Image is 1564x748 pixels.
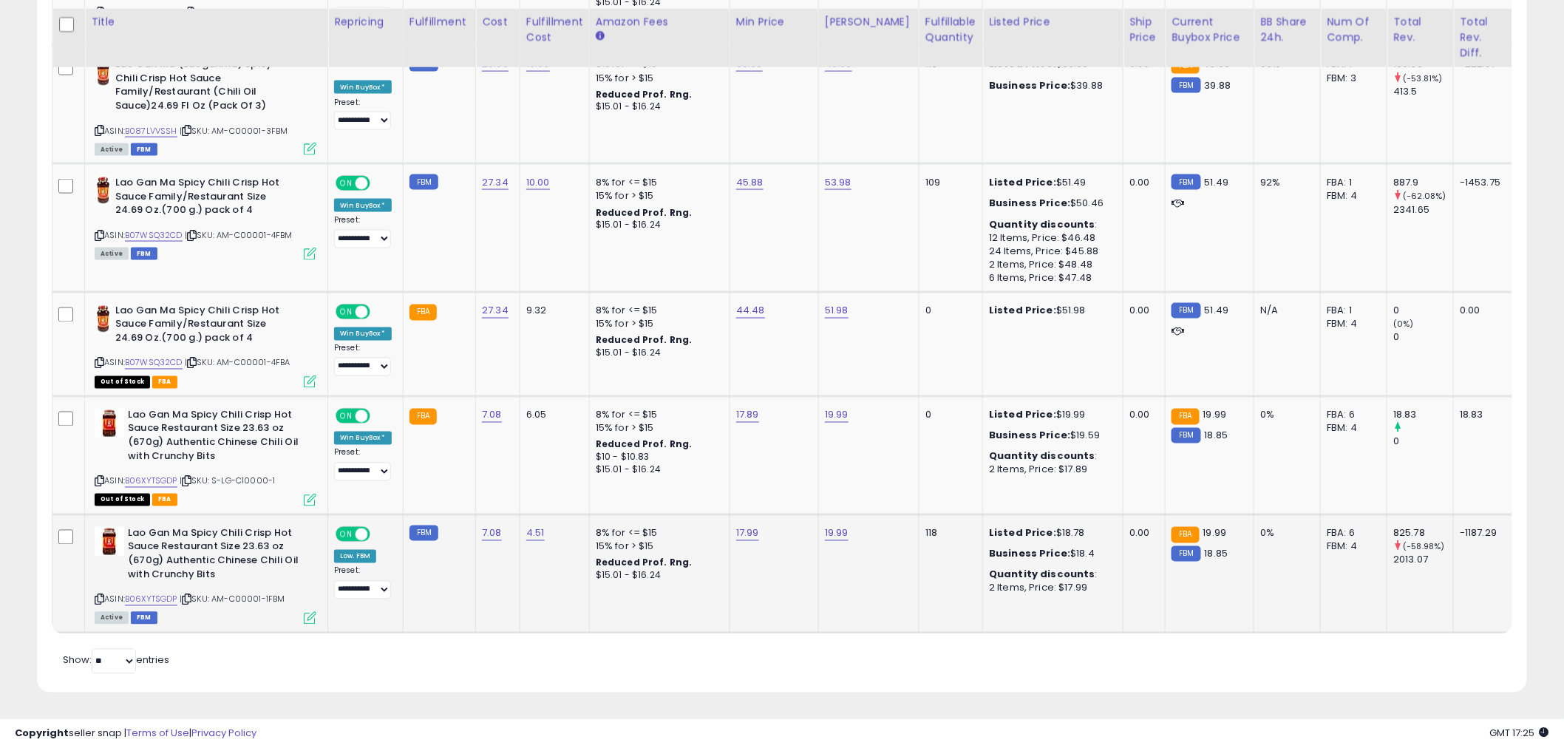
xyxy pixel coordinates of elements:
[989,526,1056,540] b: Listed Price:
[115,58,295,116] b: Lao Gan Ma (Laoganma) Spicy Chili Crisp Hot Sauce Family/Restaurant (Chili Oil Sauce)24.69 Fl Oz ...
[989,78,1070,92] b: Business Price:
[95,494,150,506] span: All listings that are currently out of stock and unavailable for purchase on Amazon
[1404,72,1443,84] small: (-53.81%)
[596,206,693,219] b: Reduced Prof. Rng.
[334,14,397,30] div: Repricing
[1205,304,1229,318] span: 51.49
[989,429,1112,443] div: $19.59
[95,176,112,205] img: 41PG2rdcoNL._SL40_.jpg
[1327,305,1376,318] div: FBA: 1
[989,176,1112,189] div: $51.49
[1393,554,1453,567] div: 2013.07
[1460,14,1506,61] div: Total Rev. Diff.
[1129,14,1159,45] div: Ship Price
[825,408,849,423] a: 19.99
[596,318,718,331] div: 15% for > $15
[596,557,693,569] b: Reduced Prof. Rng.
[337,528,356,540] span: ON
[1129,305,1154,318] div: 0.00
[1327,176,1376,189] div: FBA: 1
[482,408,502,423] a: 7.08
[736,14,812,30] div: Min Price
[596,540,718,554] div: 15% for > $15
[925,176,971,189] div: 109
[1393,331,1453,344] div: 0
[482,14,514,30] div: Cost
[1172,428,1200,443] small: FBM
[1393,176,1453,189] div: 887.9
[185,229,293,241] span: | SKU: AM-C00001-4FBM
[482,175,509,190] a: 27.34
[180,125,288,137] span: | SKU: AM-C00001-3FBM
[1260,176,1309,189] div: 92%
[125,7,180,19] a: B087M4FM4R
[334,81,392,94] div: Win BuyBox *
[334,98,392,131] div: Preset:
[1327,527,1376,540] div: FBA: 6
[482,304,509,319] a: 27.34
[1205,547,1228,561] span: 18.85
[596,219,718,231] div: $15.01 - $16.24
[334,215,392,248] div: Preset:
[1172,78,1200,93] small: FBM
[115,176,295,221] b: Lao Gan Ma Spicy Chili Crisp Hot Sauce Family/Restaurant Size 24.69 Oz.(700 g.) pack of 4
[596,527,718,540] div: 8% for <= $15
[596,409,718,422] div: 8% for <= $15
[596,30,605,43] small: Amazon Fees.
[596,422,718,435] div: 15% for > $15
[1203,526,1227,540] span: 19.99
[736,526,759,541] a: 17.99
[95,58,112,87] img: 41nASzmu4aL._SL40_.jpg
[989,304,1056,318] b: Listed Price:
[125,594,177,606] a: B06XYTSGDP
[989,79,1112,92] div: $39.88
[409,174,438,190] small: FBM
[925,527,971,540] div: 118
[596,72,718,85] div: 15% for > $15
[1205,175,1229,189] span: 51.49
[1460,527,1500,540] div: -1187.29
[1260,527,1309,540] div: 0%
[1205,429,1228,443] span: 18.85
[989,548,1112,561] div: $18.4
[1172,546,1200,562] small: FBM
[1460,409,1500,422] div: 18.83
[989,568,1112,582] div: :
[95,527,316,623] div: ASIN:
[1327,540,1376,554] div: FBM: 4
[125,125,177,137] a: B087LVVSSH
[825,526,849,541] a: 19.99
[1327,318,1376,331] div: FBM: 4
[131,612,157,625] span: FBM
[989,582,1112,595] div: 2 Items, Price: $17.99
[128,409,307,467] b: Lao Gan Ma Spicy Chili Crisp Hot Sauce Restaurant Size 23.63 oz (670g) Authentic Chinese Chili Oi...
[95,612,129,625] span: All listings currently available for purchase on Amazon
[989,408,1056,422] b: Listed Price:
[596,438,693,451] b: Reduced Prof. Rng.
[95,305,316,387] div: ASIN:
[95,248,129,260] span: All listings currently available for purchase on Amazon
[482,526,502,541] a: 7.08
[1490,726,1549,740] span: 2025-10-6 17:25 GMT
[989,547,1070,561] b: Business Price:
[596,88,693,101] b: Reduced Prof. Rng.
[131,248,157,260] span: FBM
[15,726,69,740] strong: Copyright
[925,14,976,45] div: Fulfillable Quantity
[1393,435,1453,449] div: 0
[409,409,437,425] small: FBA
[1172,303,1200,319] small: FBM
[1393,527,1453,540] div: 825.78
[989,568,1095,582] b: Quantity discounts
[180,594,285,605] span: | SKU: AM-C00001-1FBM
[1205,78,1231,92] span: 39.88
[1260,409,1309,422] div: 0%
[191,726,256,740] a: Privacy Policy
[180,475,275,487] span: | SKU: S-LG-C10000-1
[989,196,1070,210] b: Business Price:
[989,409,1112,422] div: $19.99
[125,475,177,488] a: B06XYTSGDP
[526,526,545,541] a: 4.51
[95,409,124,438] img: 41GVMONXyLL._SL40_.jpg
[596,305,718,318] div: 8% for <= $15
